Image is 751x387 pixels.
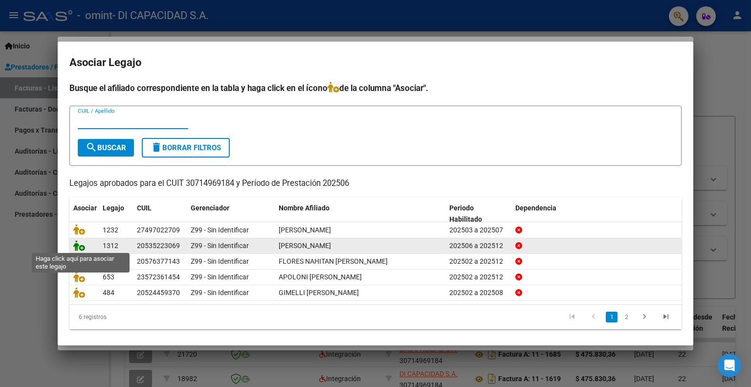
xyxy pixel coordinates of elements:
span: GIMELLI MAURO GABRIEL [279,289,359,296]
a: go to last page [657,312,675,322]
span: Dependencia [515,204,556,212]
div: 202502 a 202512 [449,256,508,267]
div: 202502 a 202508 [449,287,508,298]
span: Borrar Filtros [151,143,221,152]
span: 1312 [103,242,118,250]
mat-icon: search [86,141,97,153]
span: Gerenciador [191,204,229,212]
datatable-header-cell: Asociar [69,198,99,230]
datatable-header-cell: Nombre Afiliado [275,198,445,230]
span: Nombre Afiliado [279,204,330,212]
datatable-header-cell: Dependencia [511,198,682,230]
a: go to next page [635,312,654,322]
span: Z99 - Sin Identificar [191,226,249,234]
span: Legajo [103,204,124,212]
li: page 1 [604,309,619,325]
datatable-header-cell: Legajo [99,198,133,230]
a: 2 [620,312,632,322]
span: FLORES NAHITAN AGUSTIN [279,257,388,265]
a: 1 [606,312,618,322]
div: 20524459370 [137,287,180,298]
mat-icon: delete [151,141,162,153]
div: 202506 a 202512 [449,240,508,251]
div: Open Intercom Messenger [718,354,741,377]
span: Buscar [86,143,126,152]
span: Z99 - Sin Identificar [191,273,249,281]
span: APOLONI EMMA ISABEL [279,273,362,281]
li: page 2 [619,309,634,325]
span: Periodo Habilitado [449,204,482,223]
button: Borrar Filtros [142,138,230,158]
div: 23572361454 [137,272,180,283]
a: go to first page [563,312,581,322]
span: CUIL [137,204,152,212]
div: 202503 a 202507 [449,225,508,236]
datatable-header-cell: Periodo Habilitado [445,198,511,230]
span: 765 [103,257,114,265]
span: Z99 - Sin Identificar [191,289,249,296]
span: MORENO BAUTISTA [279,242,331,250]
datatable-header-cell: CUIL [133,198,187,230]
span: 1232 [103,226,118,234]
span: Z99 - Sin Identificar [191,257,249,265]
h4: Busque el afiliado correspondiente en la tabla y haga click en el ícono de la columna "Asociar". [69,82,682,94]
span: ARGANDOÑA MONTENEGRO SOFIA ISABEL [279,226,331,234]
span: Z99 - Sin Identificar [191,242,249,250]
div: 20576377143 [137,256,180,267]
p: Legajos aprobados para el CUIT 30714969184 y Período de Prestación 202506 [69,178,682,190]
span: 653 [103,273,114,281]
span: 484 [103,289,114,296]
div: 27497022709 [137,225,180,236]
h2: Asociar Legajo [69,53,682,72]
button: Buscar [78,139,134,157]
div: 6 registros [69,305,190,329]
div: 202502 a 202512 [449,272,508,283]
a: go to previous page [584,312,603,322]
datatable-header-cell: Gerenciador [187,198,275,230]
span: Asociar [73,204,97,212]
div: 20535223069 [137,240,180,251]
